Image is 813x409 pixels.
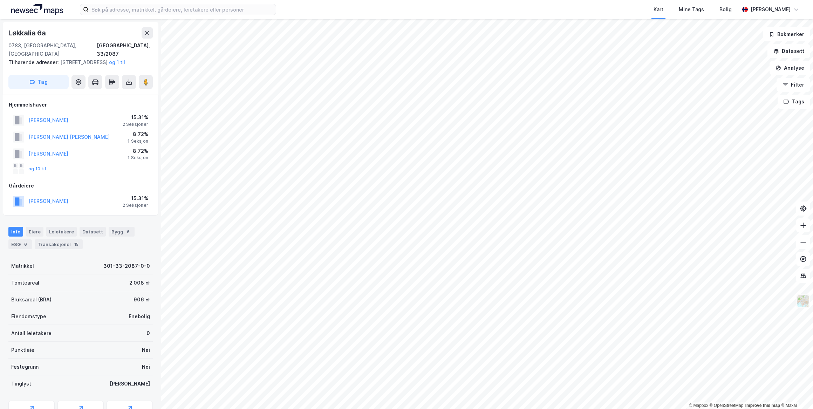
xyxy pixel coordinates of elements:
[11,312,46,321] div: Eiendomstype
[73,241,80,248] div: 15
[123,113,148,122] div: 15.31%
[146,329,150,338] div: 0
[751,5,791,14] div: [PERSON_NAME]
[110,380,150,388] div: [PERSON_NAME]
[710,403,744,408] a: OpenStreetMap
[770,61,810,75] button: Analyse
[11,329,52,338] div: Antall leietakere
[8,239,32,249] div: ESG
[11,295,52,304] div: Bruksareal (BRA)
[11,279,39,287] div: Tomteareal
[97,41,153,58] div: [GEOGRAPHIC_DATA], 33/2087
[763,27,810,41] button: Bokmerker
[142,363,150,371] div: Nei
[123,203,148,208] div: 2 Seksjoner
[654,5,663,14] div: Kart
[778,375,813,409] iframe: Chat Widget
[11,380,31,388] div: Tinglyst
[11,346,34,354] div: Punktleie
[134,295,150,304] div: 906 ㎡
[8,27,47,39] div: Løkkalia 6a
[719,5,732,14] div: Bolig
[8,59,60,65] span: Tilhørende adresser:
[109,227,135,237] div: Bygg
[80,227,106,237] div: Datasett
[142,346,150,354] div: Nei
[128,147,148,155] div: 8.72%
[8,41,97,58] div: 0783, [GEOGRAPHIC_DATA], [GEOGRAPHIC_DATA]
[8,227,23,237] div: Info
[22,241,29,248] div: 6
[679,5,704,14] div: Mine Tags
[778,95,810,109] button: Tags
[9,182,152,190] div: Gårdeiere
[35,239,83,249] div: Transaksjoner
[26,227,43,237] div: Eiere
[129,312,150,321] div: Enebolig
[689,403,708,408] a: Mapbox
[8,58,147,67] div: [STREET_ADDRESS]
[11,262,34,270] div: Matrikkel
[767,44,810,58] button: Datasett
[128,155,148,161] div: 1 Seksjon
[128,130,148,138] div: 8.72%
[777,78,810,92] button: Filter
[9,101,152,109] div: Hjemmelshaver
[123,122,148,127] div: 2 Seksjoner
[125,228,132,235] div: 6
[8,75,69,89] button: Tag
[103,262,150,270] div: 301-33-2087-0-0
[778,375,813,409] div: Kontrollprogram for chat
[11,4,63,15] img: logo.a4113a55bc3d86da70a041830d287a7e.svg
[89,4,276,15] input: Søk på adresse, matrikkel, gårdeiere, leietakere eller personer
[745,403,780,408] a: Improve this map
[128,138,148,144] div: 1 Seksjon
[797,294,810,308] img: Z
[46,227,77,237] div: Leietakere
[11,363,39,371] div: Festegrunn
[129,279,150,287] div: 2 008 ㎡
[123,194,148,203] div: 15.31%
